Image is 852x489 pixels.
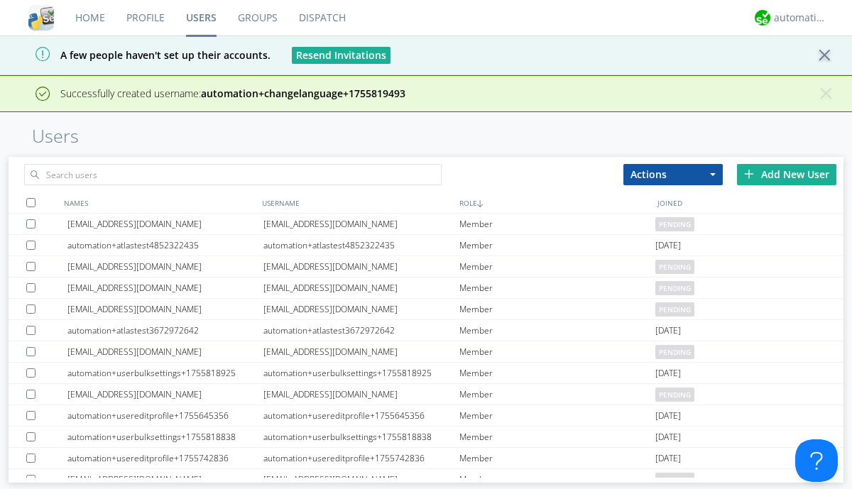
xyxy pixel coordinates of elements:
[258,192,457,213] div: USERNAME
[263,214,459,234] div: [EMAIL_ADDRESS][DOMAIN_NAME]
[9,214,843,235] a: [EMAIL_ADDRESS][DOMAIN_NAME][EMAIL_ADDRESS][DOMAIN_NAME]Memberpending
[67,341,263,362] div: [EMAIL_ADDRESS][DOMAIN_NAME]
[655,235,681,256] span: [DATE]
[67,235,263,256] div: automation+atlastest4852322435
[60,87,405,100] span: Successfully created username:
[774,11,827,25] div: automation+atlas
[67,384,263,405] div: [EMAIL_ADDRESS][DOMAIN_NAME]
[459,256,655,277] div: Member
[9,427,843,448] a: automation+userbulksettings+1755818838automation+userbulksettings+1755818838Member[DATE]
[459,405,655,426] div: Member
[24,164,442,185] input: Search users
[655,302,694,317] span: pending
[263,235,459,256] div: automation+atlastest4852322435
[755,10,770,26] img: d2d01cd9b4174d08988066c6d424eccd
[9,363,843,384] a: automation+userbulksettings+1755818925automation+userbulksettings+1755818925Member[DATE]
[292,47,390,64] button: Resend Invitations
[263,278,459,298] div: [EMAIL_ADDRESS][DOMAIN_NAME]
[9,341,843,363] a: [EMAIL_ADDRESS][DOMAIN_NAME][EMAIL_ADDRESS][DOMAIN_NAME]Memberpending
[9,448,843,469] a: automation+usereditprofile+1755742836automation+usereditprofile+1755742836Member[DATE]
[9,278,843,299] a: [EMAIL_ADDRESS][DOMAIN_NAME][EMAIL_ADDRESS][DOMAIN_NAME]Memberpending
[459,363,655,383] div: Member
[655,427,681,448] span: [DATE]
[201,87,405,100] strong: automation+changelanguage+1755819493
[263,384,459,405] div: [EMAIL_ADDRESS][DOMAIN_NAME]
[655,345,694,359] span: pending
[263,363,459,383] div: automation+userbulksettings+1755818925
[459,341,655,362] div: Member
[11,48,271,62] span: A few people haven't set up their accounts.
[9,235,843,256] a: automation+atlastest4852322435automation+atlastest4852322435Member[DATE]
[67,363,263,383] div: automation+userbulksettings+1755818925
[655,363,681,384] span: [DATE]
[655,405,681,427] span: [DATE]
[654,192,852,213] div: JOINED
[655,473,694,487] span: pending
[456,192,654,213] div: ROLE
[655,388,694,402] span: pending
[459,299,655,319] div: Member
[263,299,459,319] div: [EMAIL_ADDRESS][DOMAIN_NAME]
[60,192,258,213] div: NAMES
[655,320,681,341] span: [DATE]
[28,5,54,31] img: cddb5a64eb264b2086981ab96f4c1ba7
[67,278,263,298] div: [EMAIL_ADDRESS][DOMAIN_NAME]
[9,384,843,405] a: [EMAIL_ADDRESS][DOMAIN_NAME][EMAIL_ADDRESS][DOMAIN_NAME]Memberpending
[67,320,263,341] div: automation+atlastest3672972642
[67,405,263,426] div: automation+usereditprofile+1755645356
[459,214,655,234] div: Member
[459,235,655,256] div: Member
[67,214,263,234] div: [EMAIL_ADDRESS][DOMAIN_NAME]
[655,281,694,295] span: pending
[737,164,836,185] div: Add New User
[9,256,843,278] a: [EMAIL_ADDRESS][DOMAIN_NAME][EMAIL_ADDRESS][DOMAIN_NAME]Memberpending
[263,256,459,277] div: [EMAIL_ADDRESS][DOMAIN_NAME]
[795,439,838,482] iframe: Toggle Customer Support
[67,299,263,319] div: [EMAIL_ADDRESS][DOMAIN_NAME]
[459,278,655,298] div: Member
[623,164,723,185] button: Actions
[459,320,655,341] div: Member
[655,260,694,274] span: pending
[655,448,681,469] span: [DATE]
[263,448,459,468] div: automation+usereditprofile+1755742836
[263,427,459,447] div: automation+userbulksettings+1755818838
[67,256,263,277] div: [EMAIL_ADDRESS][DOMAIN_NAME]
[9,320,843,341] a: automation+atlastest3672972642automation+atlastest3672972642Member[DATE]
[263,341,459,362] div: [EMAIL_ADDRESS][DOMAIN_NAME]
[459,384,655,405] div: Member
[655,217,694,231] span: pending
[9,299,843,320] a: [EMAIL_ADDRESS][DOMAIN_NAME][EMAIL_ADDRESS][DOMAIN_NAME]Memberpending
[9,405,843,427] a: automation+usereditprofile+1755645356automation+usereditprofile+1755645356Member[DATE]
[744,169,754,179] img: plus.svg
[263,320,459,341] div: automation+atlastest3672972642
[459,427,655,447] div: Member
[67,427,263,447] div: automation+userbulksettings+1755818838
[459,448,655,468] div: Member
[67,448,263,468] div: automation+usereditprofile+1755742836
[263,405,459,426] div: automation+usereditprofile+1755645356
